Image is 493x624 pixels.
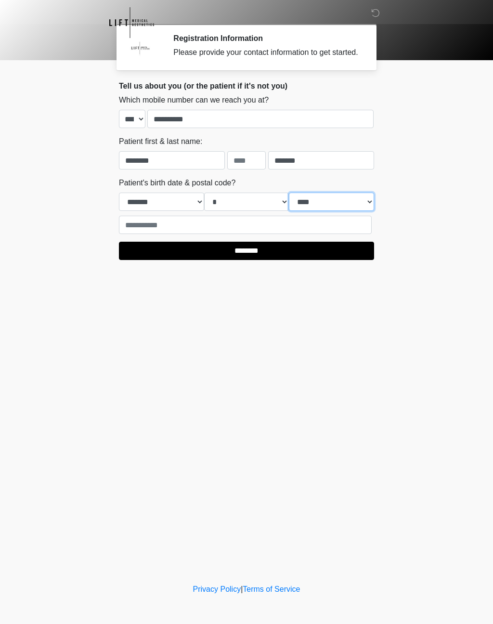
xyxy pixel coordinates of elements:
h2: Tell us about you (or the patient if it's not you) [119,81,374,91]
label: Patient first & last name: [119,136,202,147]
label: Which mobile number can we reach you at? [119,94,269,106]
a: | [241,585,243,593]
a: Privacy Policy [193,585,241,593]
a: Terms of Service [243,585,300,593]
div: Please provide your contact information to get started. [173,47,360,58]
img: Lift Medical Aesthetics Logo [109,7,154,38]
label: Patient's birth date & postal code? [119,177,235,189]
img: Agent Avatar [126,34,155,63]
